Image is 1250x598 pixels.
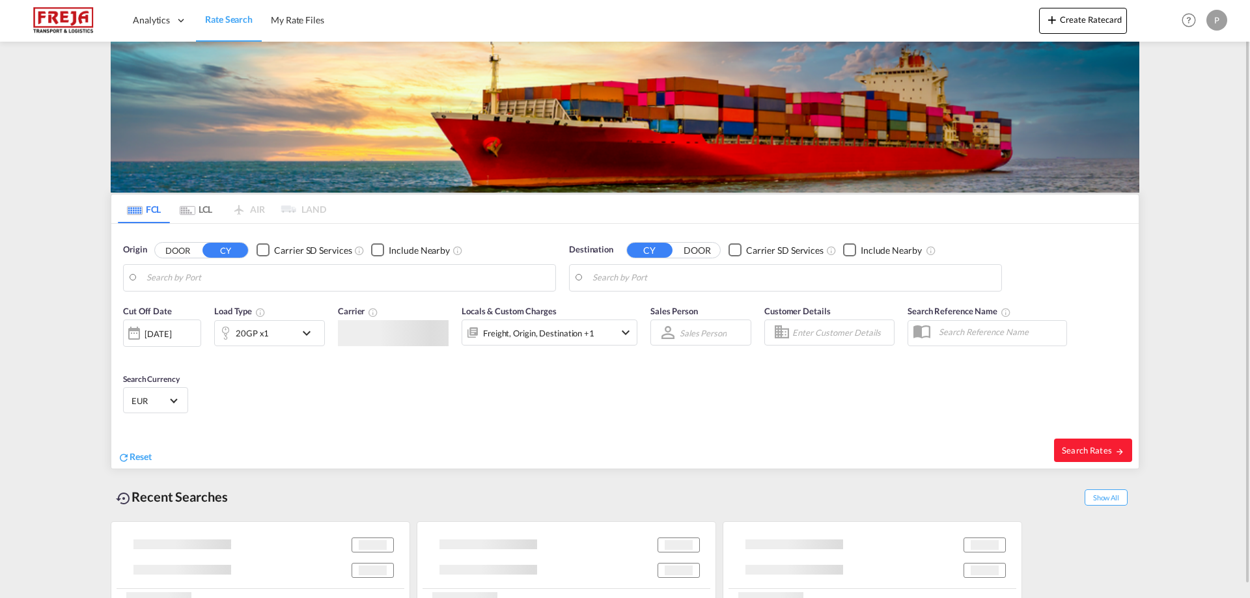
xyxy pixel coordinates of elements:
button: DOOR [155,243,201,258]
div: icon-refreshReset [118,450,152,465]
span: Customer Details [764,306,830,316]
span: Destination [569,243,613,256]
span: Reset [130,451,152,462]
md-checkbox: Checkbox No Ink [729,243,824,257]
md-icon: icon-backup-restore [116,491,132,506]
md-icon: Unchecked: Ignores neighbouring ports when fetching rates.Checked : Includes neighbouring ports w... [452,245,463,256]
md-select: Sales Person [678,323,728,342]
span: Search Rates [1062,445,1124,455]
span: Carrier [338,306,378,316]
span: Cut Off Date [123,306,172,316]
input: Search by Port [146,268,549,288]
md-select: Select Currency: € EUREuro [130,391,181,410]
img: LCL+%26+FCL+BACKGROUND.png [111,42,1139,193]
span: Search Reference Name [908,306,1011,316]
span: Analytics [133,14,170,27]
md-icon: icon-refresh [118,452,130,463]
md-icon: icon-chevron-down [299,325,321,341]
span: Sales Person [650,306,698,316]
div: Carrier SD Services [746,244,824,257]
div: Freight Origin Destination Factory Stuffingicon-chevron-down [462,319,637,346]
div: Carrier SD Services [274,244,352,257]
md-icon: Unchecked: Search for CY (Container Yard) services for all selected carriers.Checked : Search for... [354,245,365,256]
span: My Rate Files [271,14,324,25]
div: Include Nearby [389,244,450,257]
div: [DATE] [123,319,201,347]
md-icon: Unchecked: Ignores neighbouring ports when fetching rates.Checked : Includes neighbouring ports w... [926,245,936,256]
span: Locals & Custom Charges [462,306,557,316]
span: Rate Search [205,14,253,25]
md-checkbox: Checkbox No Ink [371,243,450,257]
span: EUR [132,395,168,407]
span: Load Type [214,306,266,316]
md-checkbox: Checkbox No Ink [843,243,922,257]
button: CY [202,243,248,258]
div: [DATE] [145,328,171,340]
button: icon-plus 400-fgCreate Ratecard [1039,8,1127,34]
md-tab-item: LCL [170,195,222,223]
input: Enter Customer Details [792,323,890,342]
button: DOOR [674,243,720,258]
div: Help [1178,9,1206,33]
md-tab-item: FCL [118,195,170,223]
md-icon: icon-chevron-down [618,325,633,340]
md-checkbox: Checkbox No Ink [257,243,352,257]
md-icon: Unchecked: Search for CY (Container Yard) services for all selected carriers.Checked : Search for... [826,245,837,256]
span: Origin [123,243,146,256]
span: Search Currency [123,374,180,384]
div: 20GP x1 [236,324,269,342]
md-icon: icon-plus 400-fg [1044,12,1060,27]
md-icon: icon-information-outline [255,307,266,318]
div: P [1206,10,1227,31]
div: Freight Origin Destination Factory Stuffing [483,324,594,342]
md-datepicker: Select [123,346,133,363]
md-icon: The selected Trucker/Carrierwill be displayed in the rate results If the rates are from another f... [368,307,378,318]
span: Show All [1085,489,1128,506]
span: Help [1178,9,1200,31]
input: Search Reference Name [932,322,1066,342]
md-icon: Your search will be saved by the below given name [1001,307,1011,318]
div: Origin DOOR CY Checkbox No InkUnchecked: Search for CY (Container Yard) services for all selected... [111,224,1139,469]
div: Recent Searches [111,482,233,511]
md-pagination-wrapper: Use the left and right arrow keys to navigate between tabs [118,195,326,223]
div: Include Nearby [861,244,922,257]
button: Search Ratesicon-arrow-right [1054,439,1132,462]
button: CY [627,243,673,258]
input: Search by Port [592,268,995,288]
md-icon: icon-arrow-right [1115,447,1124,456]
img: 586607c025bf11f083711d99603023e7.png [20,6,107,35]
div: 20GP x1icon-chevron-down [214,320,325,346]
